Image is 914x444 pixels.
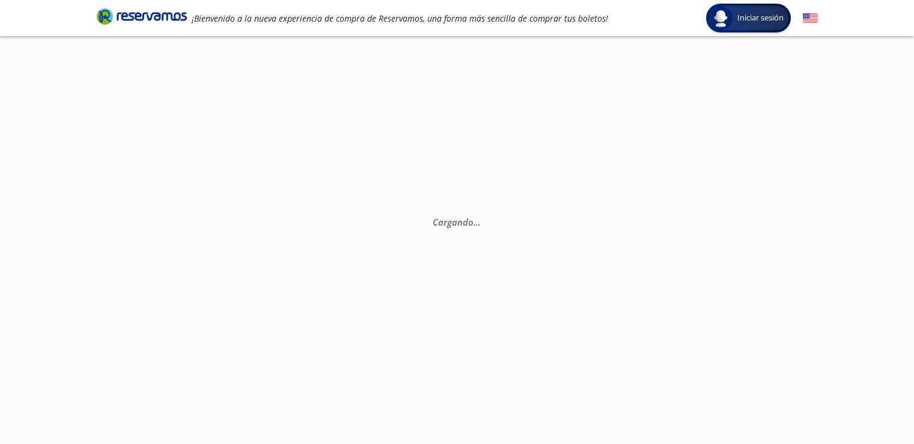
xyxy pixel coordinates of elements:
[192,13,608,24] em: ¡Bienvenido a la nueva experiencia de compra de Reservamos, una forma más sencilla de comprar tus...
[478,216,481,228] span: .
[97,7,187,25] i: Brand Logo
[733,12,788,24] span: Iniciar sesión
[474,216,476,228] span: .
[97,7,187,29] a: Brand Logo
[433,216,481,228] em: Cargando
[803,11,818,26] button: English
[476,216,478,228] span: .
